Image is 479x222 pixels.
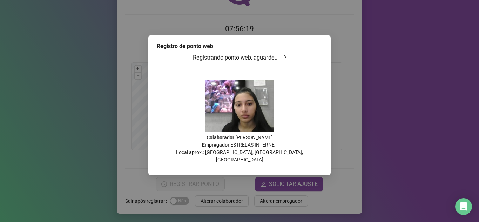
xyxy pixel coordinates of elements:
[455,198,472,215] div: Open Intercom Messenger
[205,80,274,132] img: Z
[202,142,229,148] strong: Empregador
[157,42,322,51] div: Registro de ponto web
[157,53,322,62] h3: Registrando ponto web, aguarde...
[279,54,287,61] span: loading
[157,134,322,163] p: : [PERSON_NAME] : ESTRELAS INTERNET Local aprox.: [GEOGRAPHIC_DATA], [GEOGRAPHIC_DATA], [GEOGRAPH...
[207,135,234,140] strong: Colaborador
